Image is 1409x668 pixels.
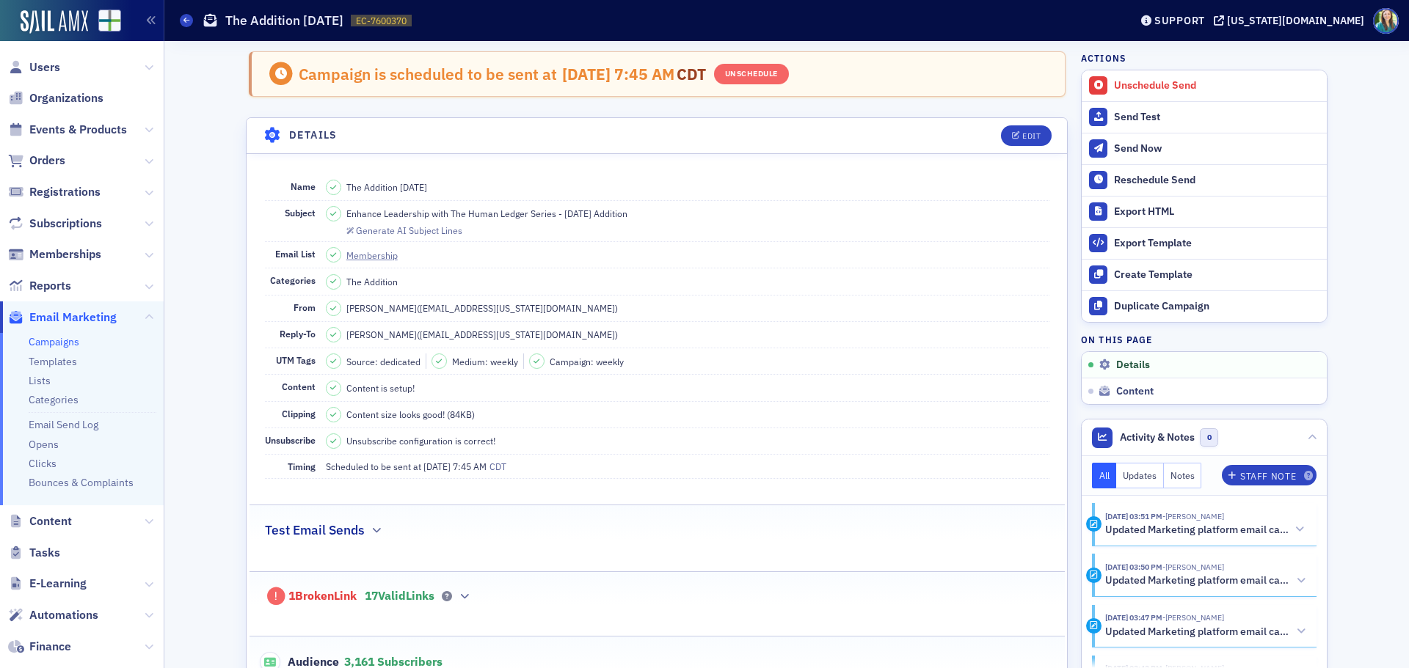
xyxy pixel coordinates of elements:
[1114,111,1319,124] div: Send Test
[346,223,462,236] button: Generate AI Subject Lines
[1086,516,1102,532] div: Activity
[270,274,316,286] span: Categories
[29,393,79,406] a: Categories
[1164,463,1202,488] button: Notes
[674,64,707,84] span: CDT
[88,10,121,34] a: View Homepage
[29,576,87,592] span: E-Learning
[29,438,59,451] a: Opens
[1227,14,1364,27] div: [US_STATE][DOMAIN_NAME]
[265,434,316,446] span: Unsubscribe
[8,639,71,655] a: Finance
[487,460,506,472] span: CDT
[299,65,557,84] div: Campaign is scheduled to be sent at
[1114,300,1319,313] div: Duplicate Campaign
[1001,125,1052,146] button: Edit
[1114,174,1319,187] div: Reschedule Send
[1082,196,1327,227] a: Export HTML
[8,153,65,169] a: Orders
[1105,612,1162,623] time: 8/25/2025 03:47 PM
[291,180,316,192] span: Name
[29,355,77,368] a: Templates
[1162,562,1224,572] span: Helen Oglesby
[8,545,60,561] a: Tasks
[346,180,427,194] span: The Addition [DATE]
[1373,8,1399,34] span: Profile
[1081,51,1126,65] h4: Actions
[29,278,71,294] span: Reports
[1105,624,1306,639] button: Updated Marketing platform email campaign: Duplicate of The Addition [DATE]
[29,184,101,200] span: Registrations
[1081,333,1328,346] h4: On this page
[346,328,618,341] span: [PERSON_NAME] ( [EMAIL_ADDRESS][US_STATE][DOMAIN_NAME] )
[1082,164,1327,196] button: Reschedule Send
[1082,290,1327,322] button: Duplicate Campaign
[346,207,627,220] span: Enhance Leadership with The Human Ledger Series - [DATE] Addition
[1114,237,1319,250] div: Export Template
[29,153,65,169] span: Orders
[346,275,398,288] div: The Addition
[282,381,316,392] span: Content
[1092,463,1117,488] button: All
[550,355,624,368] span: Campaign: weekly
[562,64,614,84] span: [DATE]
[8,278,71,294] a: Reports
[29,59,60,76] span: Users
[8,309,117,326] a: Email Marketing
[280,328,316,339] span: Reply-To
[346,381,415,394] span: Content is setup!
[1114,142,1319,155] div: Send Now
[1105,522,1306,537] button: Updated Marketing platform email campaign: The Addition [DATE]
[1120,430,1195,445] span: Activity & Notes
[288,460,316,472] span: Timing
[1082,70,1327,101] button: Unschedule Send
[1105,562,1162,572] time: 8/25/2025 03:50 PM
[1082,133,1327,164] button: Send Now
[8,90,103,106] a: Organizations
[356,227,462,235] div: Generate AI Subject Lines
[265,521,365,540] h2: Test Email Sends
[1222,465,1317,485] button: Staff Note
[423,460,453,472] span: [DATE]
[1082,259,1327,290] a: Create Template
[8,246,101,263] a: Memberships
[285,207,316,219] span: Subject
[276,354,316,366] span: UTM Tags
[29,335,79,348] a: Campaigns
[1105,573,1306,589] button: Updated Marketing platform email campaign: Duplicate of The Addition [DATE]
[1086,568,1102,583] div: Activity
[346,408,475,421] span: Content size looks good! (84KB)
[1214,15,1369,26] button: [US_STATE][DOMAIN_NAME]
[29,418,98,431] a: Email Send Log
[1105,524,1289,537] h5: Updated Marketing platform email campaign: The Addition [DATE]
[29,607,98,623] span: Automations
[8,513,72,529] a: Content
[1116,385,1154,398] span: Content
[8,576,87,592] a: E-Learning
[453,460,487,472] span: 7:45 AM
[1082,227,1327,259] a: Export Template
[275,248,316,260] span: Email List
[29,374,51,387] a: Lists
[288,589,357,603] span: 1 Broken Link
[29,246,101,263] span: Memberships
[8,184,101,200] a: Registrations
[8,122,127,138] a: Events & Products
[98,10,121,32] img: SailAMX
[8,59,60,76] a: Users
[714,64,789,84] button: Unschedule
[1240,472,1296,480] div: Staff Note
[1105,625,1291,639] h5: Updated Marketing platform email campaign: Duplicate of The Addition [DATE]
[356,15,407,27] span: EC-7600370
[1086,618,1102,634] div: Activity
[289,128,338,143] h4: Details
[29,90,103,106] span: Organizations
[326,460,421,473] span: Scheduled to be sent at
[225,12,343,29] h1: The Addition [DATE]
[1162,511,1224,521] span: Helen Oglesby
[1116,463,1164,488] button: Updates
[346,301,618,315] span: [PERSON_NAME] ( [EMAIL_ADDRESS][US_STATE][DOMAIN_NAME] )
[346,355,420,368] span: Source: dedicated
[29,639,71,655] span: Finance
[614,64,674,84] span: 7:45 AM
